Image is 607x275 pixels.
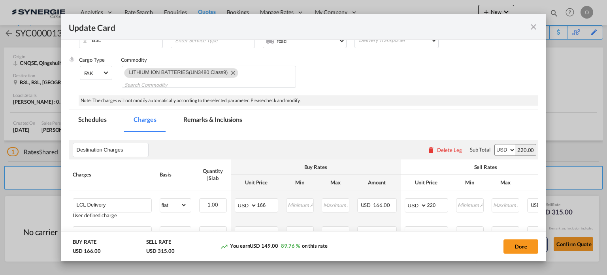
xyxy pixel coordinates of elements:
md-chips-wrap: Chips container. Use arrow keys to select chips. [122,66,296,88]
md-input-container: SKID FEE *IF NEEDED * 15 USD PER SKID [73,227,151,239]
select: per_pallet [160,227,187,239]
th: Amount [523,175,571,190]
span: USD [531,202,541,208]
span: 166.00 [373,202,390,208]
img: cargo.png [69,56,75,63]
md-pagination-wrapper: Use the left and right arrow keys to navigate between tabs [69,110,260,132]
label: Commodity [121,57,147,63]
input: 0 [257,227,278,239]
div: Update Card [69,22,529,32]
md-icon: icon-delete [427,146,435,154]
span: USD [361,202,372,208]
th: Min [452,175,488,190]
input: Maximum Amount [492,199,519,211]
div: Quantity | Slab [199,167,227,182]
th: Max [318,175,353,190]
span: USD 149.00 [250,243,278,249]
span: USD [361,230,372,236]
div: USD 166.00 [73,247,101,254]
th: Unit Price [401,175,452,190]
span: 0.00 [373,230,384,236]
md-tab-item: Schedules [69,110,116,132]
div: Buy Rates [235,163,397,171]
div: Sell Rates [405,163,567,171]
input: 166 [257,199,278,211]
md-input-container: LCL Delivery [73,199,151,211]
md-icon: icon-trending-up [220,243,228,250]
md-tab-item: Remarks & Inclusions [174,110,252,132]
input: Minimum Amount [457,227,483,239]
div: 220.00 [515,144,536,156]
md-select: Select Cargo type: FAK [80,66,112,80]
input: Enter Service Type [174,34,254,46]
div: User defined charge [73,212,152,218]
label: Cargo Type [79,57,105,63]
div: BUY RATE [73,238,96,247]
input: Minimum Amount [287,199,313,211]
input: Minimum Amount [457,199,483,211]
md-select: Delivery Transporter [358,34,438,46]
th: Max [488,175,523,190]
input: 220 [427,199,448,211]
th: Unit Price [231,175,282,190]
md-dialog: Update CardPort of ... [61,14,547,262]
input: Maximum Amount [492,227,519,239]
input: Maximum Amount [322,227,349,239]
input: Minimum Amount [287,227,313,239]
div: SELL RATE [146,238,171,247]
input: Charge Name [77,227,151,239]
button: Done [503,239,538,254]
md-icon: icon-close fg-AAA8AD m-0 pointer [529,22,538,32]
md-tab-item: Charges [124,110,166,132]
input: Search Commodity [124,79,197,91]
div: road [277,38,287,44]
span: 1.00 [207,201,218,208]
button: Remove LITHIUM ION BATTERIES(UN3480 Class9) [226,68,238,76]
div: Note: The charges will not modify automatically according to the selected parameter. Please check... [79,95,539,106]
span: 1.00 [207,229,218,236]
md-select: Select Delivery Haulage: road [276,34,347,47]
div: USD 315.00 [146,247,174,254]
div: LITHIUM ION BATTERIES(UN3480 Class9). Press delete to remove this chip. [129,68,230,76]
input: Leg Name [77,144,148,156]
button: Delete Leg [427,147,462,153]
input: Enter Delivery Door [83,34,163,46]
input: Maximum Amount [322,199,349,211]
div: Delete Leg [437,147,462,153]
th: Amount [353,175,401,190]
div: You earn on this rate [220,242,327,250]
div: Basis [160,171,191,178]
div: FAK [84,70,94,76]
input: 0 [427,227,448,239]
div: Charges [73,171,152,178]
th: Min [282,175,318,190]
span: 89.76 % [281,243,300,249]
span: USD [531,230,541,236]
span: LITHIUM ION BATTERIES(UN3480 Class9) [129,69,228,75]
div: Sub Total [470,146,490,153]
select: flat [160,199,187,211]
input: Charge Name [77,199,151,211]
